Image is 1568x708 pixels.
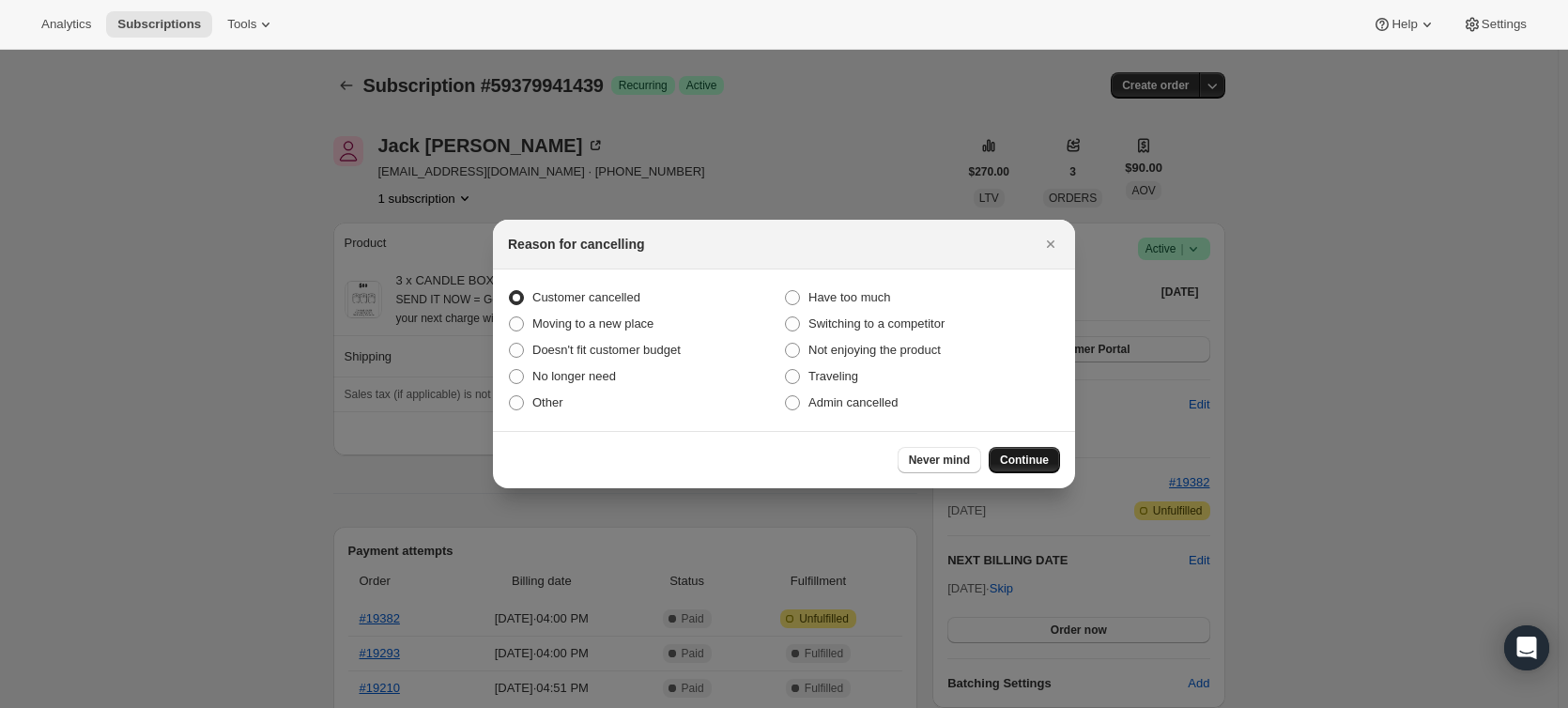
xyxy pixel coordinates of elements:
span: Admin cancelled [808,395,898,409]
span: Customer cancelled [532,290,640,304]
span: Continue [1000,453,1049,468]
h2: Reason for cancelling [508,235,644,254]
span: Doesn't fit customer budget [532,343,681,357]
button: Settings [1452,11,1538,38]
span: No longer need [532,369,616,383]
button: Never mind [898,447,981,473]
span: Other [532,395,563,409]
span: Never mind [909,453,970,468]
button: Subscriptions [106,11,212,38]
button: Tools [216,11,286,38]
span: Not enjoying the product [808,343,941,357]
span: Moving to a new place [532,316,653,331]
span: Settings [1482,17,1527,32]
span: Have too much [808,290,890,304]
span: Traveling [808,369,858,383]
span: Help [1391,17,1417,32]
button: Close [1038,231,1064,257]
button: Continue [989,447,1060,473]
button: Help [1361,11,1447,38]
span: Subscriptions [117,17,201,32]
div: Open Intercom Messenger [1504,625,1549,670]
span: Analytics [41,17,91,32]
span: Switching to a competitor [808,316,945,331]
button: Analytics [30,11,102,38]
span: Tools [227,17,256,32]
